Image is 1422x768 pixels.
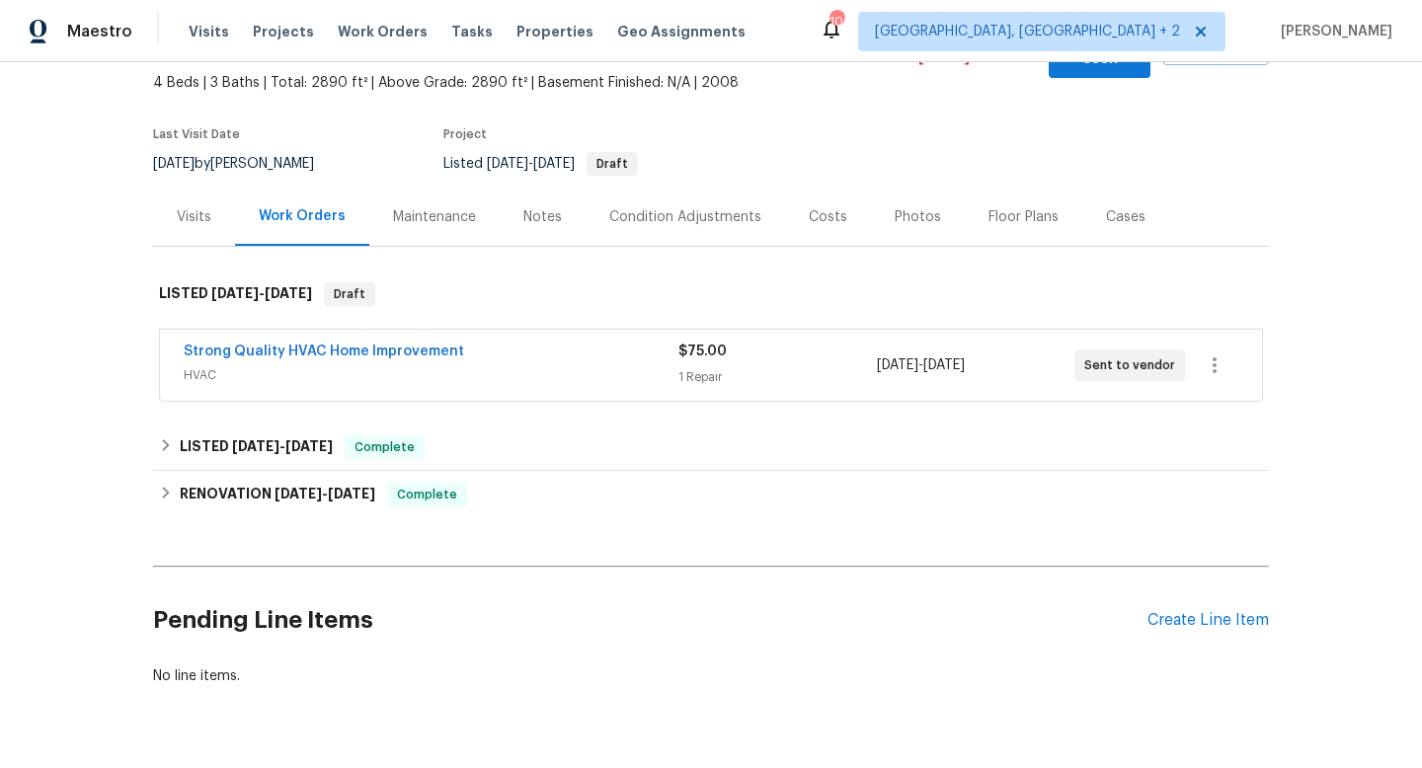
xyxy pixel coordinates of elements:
[189,22,229,41] span: Visits
[153,666,1269,686] div: No line items.
[153,263,1269,326] div: LISTED [DATE]-[DATE]Draft
[211,286,259,300] span: [DATE]
[177,207,211,227] div: Visits
[265,286,312,300] span: [DATE]
[153,128,240,140] span: Last Visit Date
[451,25,493,38] span: Tasks
[232,439,279,453] span: [DATE]
[153,73,883,93] span: 4 Beds | 3 Baths | Total: 2890 ft² | Above Grade: 2890 ft² | Basement Finished: N/A | 2008
[180,435,333,459] h6: LISTED
[211,286,312,300] span: -
[877,358,918,372] span: [DATE]
[589,158,636,170] span: Draft
[809,207,847,227] div: Costs
[617,22,746,41] span: Geo Assignments
[285,439,333,453] span: [DATE]
[275,487,375,500] span: -
[487,157,575,171] span: -
[259,206,346,226] div: Work Orders
[328,487,375,500] span: [DATE]
[338,22,428,41] span: Work Orders
[678,345,727,358] span: $75.00
[443,128,487,140] span: Project
[895,207,941,227] div: Photos
[533,157,575,171] span: [DATE]
[875,22,1180,41] span: [GEOGRAPHIC_DATA], [GEOGRAPHIC_DATA] + 2
[153,471,1269,518] div: RENOVATION [DATE]-[DATE]Complete
[153,575,1147,666] h2: Pending Line Items
[275,487,322,500] span: [DATE]
[1147,611,1269,630] div: Create Line Item
[184,365,678,385] span: HVAC
[389,485,465,504] span: Complete
[184,345,464,358] a: Strong Quality HVAC Home Improvement
[153,157,195,171] span: [DATE]
[1106,207,1145,227] div: Cases
[253,22,314,41] span: Projects
[393,207,476,227] div: Maintenance
[829,12,843,32] div: 100
[180,483,375,506] h6: RENOVATION
[153,423,1269,471] div: LISTED [DATE]-[DATE]Complete
[877,355,965,375] span: -
[523,207,562,227] div: Notes
[153,152,338,176] div: by [PERSON_NAME]
[159,282,312,306] h6: LISTED
[232,439,333,453] span: -
[1084,355,1183,375] span: Sent to vendor
[67,22,132,41] span: Maestro
[347,437,423,457] span: Complete
[516,22,593,41] span: Properties
[1273,22,1392,41] span: [PERSON_NAME]
[326,284,373,304] span: Draft
[988,207,1059,227] div: Floor Plans
[443,157,638,171] span: Listed
[609,207,761,227] div: Condition Adjustments
[487,157,528,171] span: [DATE]
[923,358,965,372] span: [DATE]
[678,367,876,387] div: 1 Repair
